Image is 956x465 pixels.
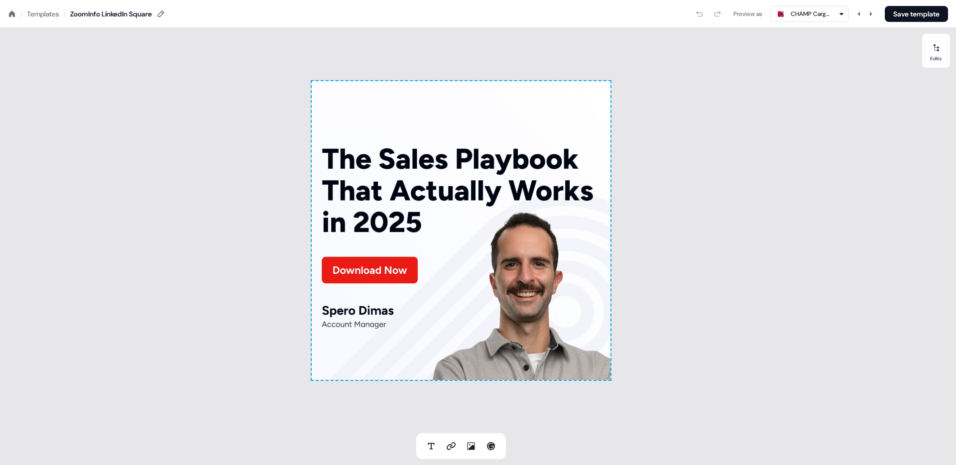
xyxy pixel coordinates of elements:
a: Templates [27,9,59,19]
div: / [20,8,23,19]
button: CHAMP Cargosystems [770,6,849,22]
div: Preview as [733,9,762,19]
div: / [63,8,66,19]
button: Save template [885,6,948,22]
button: Edits [922,40,950,62]
div: CHAMP Cargosystems [791,9,831,19]
div: ZoomInfo LinkedIn Square [70,9,152,19]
